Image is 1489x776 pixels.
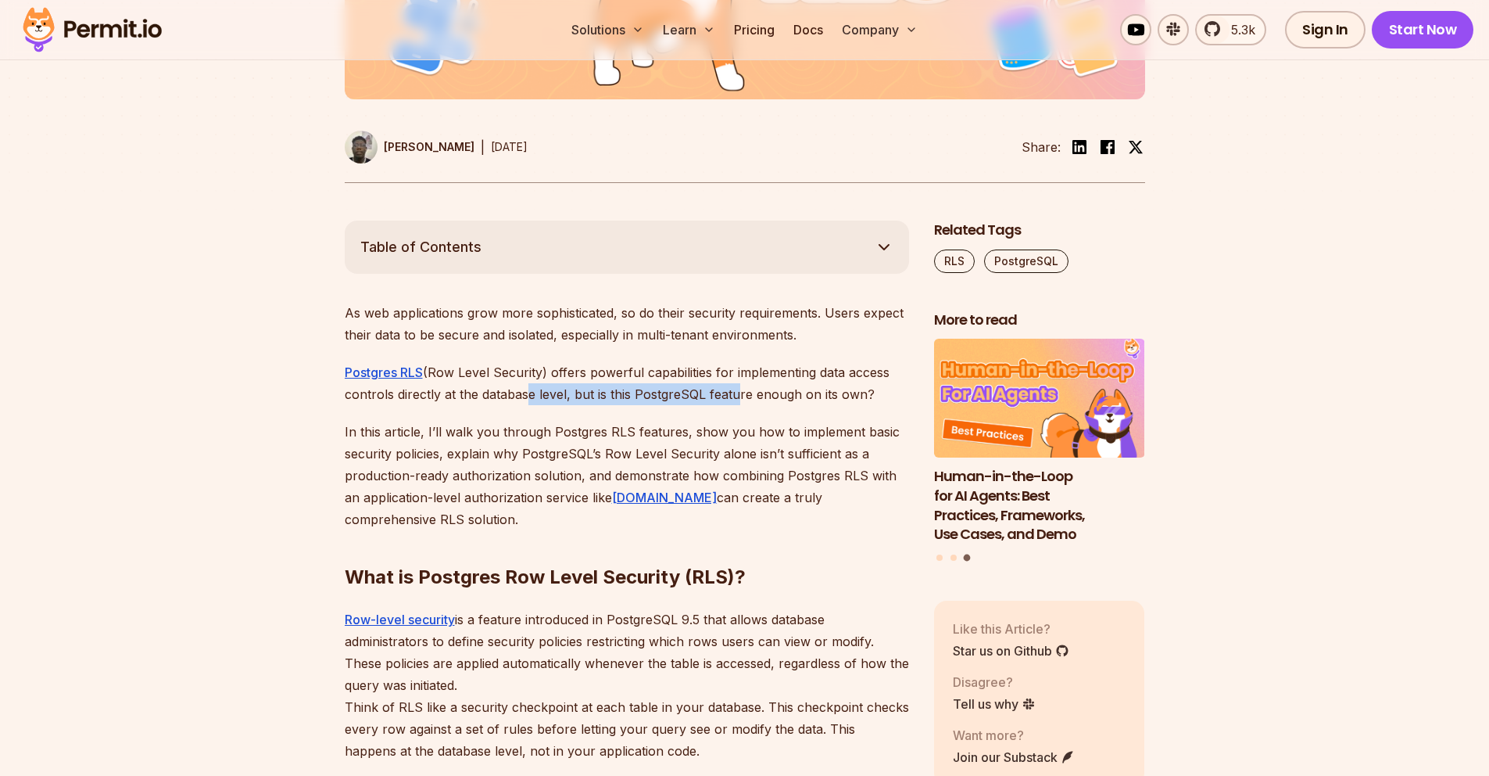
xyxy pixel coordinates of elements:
[360,236,481,258] span: Table of Contents
[1070,138,1089,156] img: linkedin
[481,138,485,156] div: |
[345,361,909,405] p: (Row Level Security) offers powerful capabilities for implementing data access controls directly ...
[345,609,909,762] p: is a feature introduced in PostgreSQL 9.5 that allows database administrators to define security ...
[345,365,423,380] a: Postgres RLS
[345,131,378,163] img: Uma Victor
[953,695,1036,713] a: Tell us why
[934,339,1145,458] img: Human-in-the-Loop for AI Agents: Best Practices, Frameworks, Use Cases, and Demo
[953,620,1069,638] p: Like this Article?
[728,14,781,45] a: Pricing
[934,339,1145,544] a: Human-in-the-Loop for AI Agents: Best Practices, Frameworks, Use Cases, and DemoHuman-in-the-Loop...
[1022,138,1061,156] li: Share:
[936,555,943,561] button: Go to slide 1
[384,139,474,155] p: [PERSON_NAME]
[1285,11,1366,48] a: Sign In
[953,673,1036,692] p: Disagree?
[16,3,169,56] img: Permit logo
[934,250,975,273] a: RLS
[950,555,957,561] button: Go to slide 2
[345,302,909,346] p: As web applications grow more sophisticated, so do their security requirements. Users expect thei...
[491,140,528,153] time: [DATE]
[836,14,924,45] button: Company
[934,221,1145,240] h2: Related Tags
[953,726,1075,745] p: Want more?
[345,502,909,590] h2: What is Postgres Row Level Security (RLS)?
[345,131,474,163] a: [PERSON_NAME]
[345,221,909,274] button: Table of Contents
[934,467,1145,544] h3: Human-in-the-Loop for AI Agents: Best Practices, Frameworks, Use Cases, and Demo
[787,14,829,45] a: Docs
[1195,14,1266,45] a: 5.3k
[953,641,1069,660] a: Star us on Github
[1372,11,1474,48] a: Start Now
[565,14,650,45] button: Solutions
[964,554,971,561] button: Go to slide 3
[934,311,1145,330] h2: More to read
[612,490,717,505] a: [DOMAIN_NAME]
[657,14,721,45] button: Learn
[1098,138,1117,156] img: facebook
[1128,139,1144,155] img: twitter
[345,612,455,627] a: Row-level security
[953,748,1075,767] a: Join our Substack
[934,339,1145,563] div: Posts
[934,339,1145,544] li: 3 of 3
[984,250,1068,273] a: PostgreSQL
[1222,20,1255,39] span: 5.3k
[345,421,909,530] p: In this article, I’ll walk you through Postgres RLS features, show you how to implement basic sec...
